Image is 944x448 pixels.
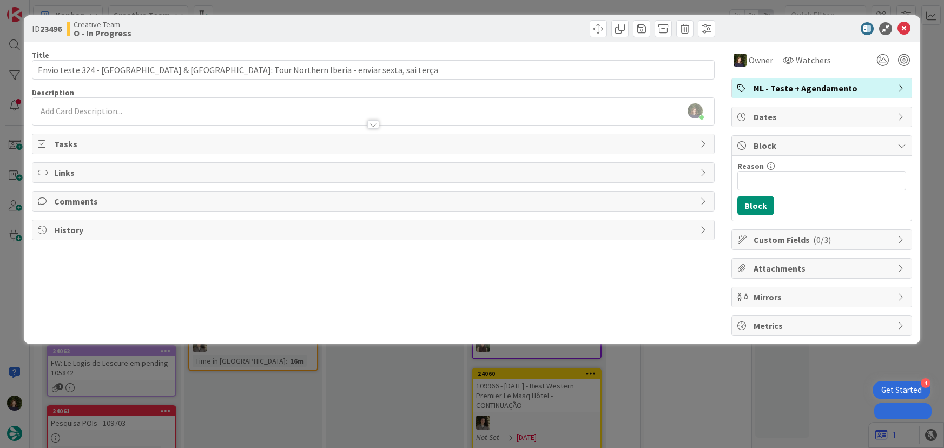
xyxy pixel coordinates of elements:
[921,378,930,388] div: 4
[754,82,892,95] span: NL - Teste + Agendamento
[754,319,892,332] span: Metrics
[754,262,892,275] span: Attachments
[737,196,774,215] button: Block
[737,161,764,171] label: Reason
[754,291,892,304] span: Mirrors
[54,137,695,150] span: Tasks
[754,233,892,246] span: Custom Fields
[32,50,49,60] label: Title
[32,88,74,97] span: Description
[796,54,831,67] span: Watchers
[749,54,773,67] span: Owner
[74,29,131,37] b: O - In Progress
[32,22,62,35] span: ID
[754,110,892,123] span: Dates
[873,381,930,399] div: Open Get Started checklist, remaining modules: 4
[74,20,131,29] span: Creative Team
[688,103,703,118] img: OSJL0tKbxWQXy8f5HcXbcaBiUxSzdGq2.jpg
[813,234,831,245] span: ( 0/3 )
[40,23,62,34] b: 23496
[754,139,892,152] span: Block
[734,54,747,67] img: MC
[881,385,922,396] div: Get Started
[54,166,695,179] span: Links
[54,223,695,236] span: History
[32,60,715,80] input: type card name here...
[54,195,695,208] span: Comments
